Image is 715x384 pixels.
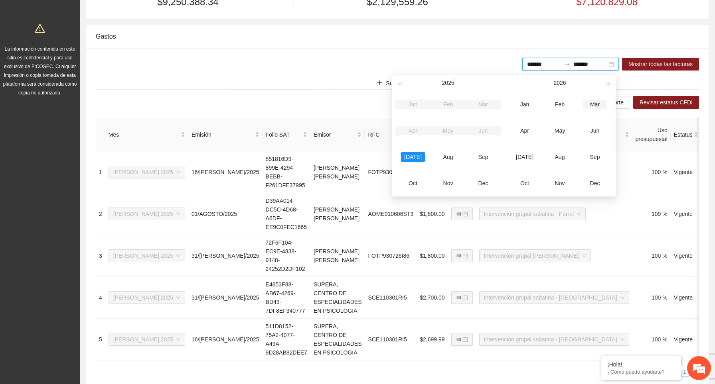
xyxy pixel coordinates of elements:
td: 2025-10 [395,170,431,196]
span: to [564,61,570,67]
td: 2026-03 [577,91,612,118]
td: 1 [96,151,105,193]
div: Feb [548,100,572,109]
div: Jan [513,100,537,109]
button: 2025 [442,75,454,91]
td: 851816D9-899E-4294-BEBB-F261DFE37995 [263,151,310,193]
textarea: Escriba su mensaje y pulse “Intro” [4,217,152,245]
td: SUPERA, CENTRO DE ESPECIALIDADES EN PSICOLOGIA [310,277,365,319]
div: Oct [401,178,425,188]
td: D39AA014-DC5C-4D68-A6DF-EE9C0FEC1665 [263,193,310,235]
td: 2026-06 [577,118,612,144]
th: Uso presupuestal [632,118,671,151]
span: Emisor [314,130,356,139]
span: Emisión [192,130,253,139]
td: 100 % [632,193,671,235]
div: Gastos [96,25,699,48]
td: 100 % [632,277,671,319]
span: Folio SAT [266,130,301,139]
li: 1 [680,367,689,376]
div: Nov [548,178,572,188]
div: Dec [471,178,495,188]
td: SCE110301RI5 [365,277,417,319]
td: 2026-01 [507,91,542,118]
button: Mostrar todas las facturas [622,58,699,71]
div: Oct [513,178,537,188]
th: Estatus [671,118,702,151]
td: 16/[PERSON_NAME]/2025 [188,151,263,193]
td: Vigente [671,235,702,277]
td: Vigente [671,319,702,360]
div: ¡Hola! [607,361,675,368]
div: [DATE] [401,152,425,162]
td: 2026-04 [507,118,542,144]
p: ¿Cómo puedo ayudarte? [607,369,675,375]
td: 2026-07 [507,144,542,170]
button: Revisar estatus CFDI [633,96,699,109]
td: 4 [96,277,105,319]
td: 16/[PERSON_NAME]/2025 [188,319,263,360]
th: Mes [105,118,188,151]
td: 2026-05 [542,118,577,144]
td: 5 [96,319,105,360]
span: Mostrar todas las facturas [628,60,693,69]
span: Julio 2025 [113,208,180,220]
td: 2025-12 [466,170,501,196]
th: Folio SAT [263,118,310,151]
div: Apr [513,126,537,135]
span: Julio 2025 [113,292,180,304]
td: E4853F88-AB67-4269-BD43-7DF8EF340777 [263,277,310,319]
span: Intervención grupal sabatina - Parral [484,208,581,220]
div: [DATE] [513,152,537,162]
td: SUPERA, CENTRO DE ESPECIALIDADES EN PSICOLOGIA [310,319,365,360]
td: 01/AGOSTO/2025 [188,193,263,235]
span: warning [35,23,45,33]
td: FOTP930726I86 [365,151,417,193]
td: 31/[PERSON_NAME]/2025 [188,277,263,319]
td: Vigente [671,151,702,193]
td: $1,800.00 [417,193,448,235]
span: plus [377,80,383,86]
button: plusSubir factura [96,77,699,90]
span: Intervención grupal sabatina - Chihuahua [484,333,624,345]
span: Estamos en línea. [46,106,110,187]
div: Aug [436,152,460,162]
span: swap-right [564,61,570,67]
div: Dec [583,178,607,188]
div: Aug [548,152,572,162]
div: Jun [583,126,607,135]
th: Emisión [188,118,263,151]
div: Nov [436,178,460,188]
div: Chatee con nosotros ahora [41,41,134,51]
span: Intervención grupal sabatina - Chihuahua [484,292,624,304]
td: Vigente [671,277,702,319]
td: 2026-02 [542,91,577,118]
td: $2,700.00 [417,277,448,319]
td: AOME910606ST3 [365,193,417,235]
td: [PERSON_NAME] [PERSON_NAME] [310,151,365,193]
td: 2025-08 [431,144,466,170]
span: Julio 2025 [113,250,180,262]
div: Mar [583,100,607,109]
td: [PERSON_NAME] [PERSON_NAME] [310,235,365,277]
td: 2026-11 [542,170,577,196]
span: Descargar reporte [579,98,624,107]
td: 100 % [632,151,671,193]
th: Emisor [310,118,365,151]
td: $1,800.00 [417,235,448,277]
td: 100 % [632,235,671,277]
div: Sep [471,152,495,162]
span: Subir factura [386,79,417,88]
td: 2026-10 [507,170,542,196]
span: Julio 2025 [113,333,180,345]
td: $2,699.99 [417,319,448,360]
td: 2026-12 [577,170,612,196]
button: 2026 [553,75,566,91]
span: La información contenida en este sitio es confidencial y para uso exclusivo de FICOSEC. Cualquier... [3,46,77,96]
span: RFC [368,130,407,139]
div: Minimizar ventana de chat en vivo [131,4,150,23]
td: FOTP930726I86 [365,235,417,277]
td: [PERSON_NAME] [PERSON_NAME] [310,193,365,235]
td: 2025-07 [395,144,431,170]
td: 3 [96,235,105,277]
